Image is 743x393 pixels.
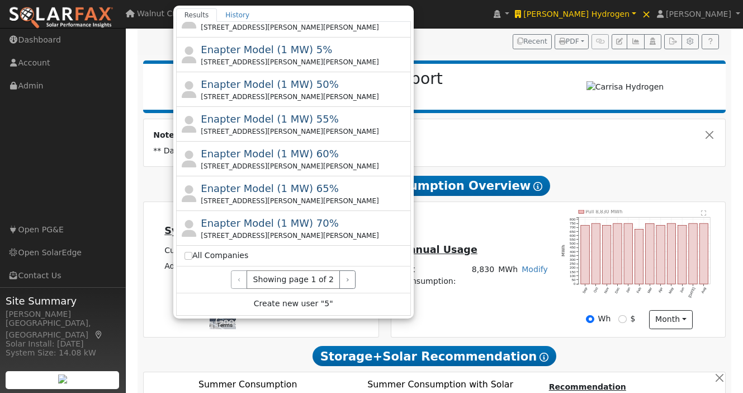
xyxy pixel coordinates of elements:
[598,313,611,325] label: Wh
[613,223,622,284] rect: onclick=""
[688,287,696,298] text: [DATE]
[247,270,340,289] span: Showing page 1 of 2
[522,265,548,274] a: Modify
[201,148,339,160] span: Enapter Model (1 MW) 60%
[201,78,339,90] span: Enapter Model (1 MW) 50%
[201,57,408,67] div: [STREET_ADDRESS][PERSON_NAME][PERSON_NAME]
[561,245,566,256] text: MWh
[184,250,249,261] label: All Companies
[570,237,576,241] text: 550
[636,286,642,293] text: Feb
[582,286,588,293] text: Sep
[570,229,576,233] text: 650
[496,261,520,289] td: MWh
[678,226,687,284] rect: onclick=""
[649,310,693,329] button: month
[624,223,633,284] rect: onclick=""
[704,129,716,141] button: Close
[6,317,120,341] div: [GEOGRAPHIC_DATA], [GEOGRAPHIC_DATA]
[559,38,579,45] span: PDF
[401,244,477,255] u: Annual Usage
[6,293,120,308] span: Site Summary
[668,286,675,294] text: May
[201,22,408,32] div: [STREET_ADDRESS][PERSON_NAME][PERSON_NAME]
[664,34,682,50] button: Export Interval Data
[570,217,576,221] text: 800
[6,347,120,359] div: System Size: 14.08 kW
[702,34,719,50] a: Help Link
[586,209,623,214] text: Pull 8,830 MWh
[570,245,576,249] text: 450
[201,113,339,125] span: Enapter Model (1 MW) 55%
[523,10,630,18] span: [PERSON_NAME] Hydrogen
[570,241,576,245] text: 500
[657,287,663,293] text: Apr
[570,261,576,265] text: 250
[603,286,609,294] text: Nov
[217,8,258,22] a: History
[164,225,248,236] u: System Details
[603,225,611,284] rect: onclick=""
[631,313,636,325] label: $
[642,7,651,21] span: ×
[163,242,207,258] td: Customer:
[570,265,576,269] text: 200
[184,252,192,260] input: All Companies
[201,231,408,241] div: [STREET_ADDRESS][PERSON_NAME][PERSON_NAME]
[6,338,120,350] div: Solar Install: [DATE]
[533,182,542,191] i: Show Help
[574,282,576,286] text: 0
[201,161,408,171] div: [STREET_ADDRESS][PERSON_NAME][PERSON_NAME]
[586,81,664,93] img: Carrisa Hydrogen
[539,353,548,362] i: Show Help
[682,34,699,50] button: Settings
[646,223,654,284] rect: onclick=""
[572,278,576,282] text: 50
[94,330,104,339] a: Map
[201,217,339,229] span: Enapter Model (1 MW) 70%
[201,44,332,55] span: Enapter Model (1 MW) 5%
[6,308,120,320] div: [PERSON_NAME]
[570,258,576,261] text: 300
[254,298,333,311] span: Create new user "5"
[668,223,676,284] rect: onclick=""
[570,254,576,258] text: 350
[689,223,697,284] rect: onclick=""
[570,221,576,225] text: 750
[201,196,408,206] div: [STREET_ADDRESS][PERSON_NAME][PERSON_NAME]
[153,130,182,139] strong: Notes:
[627,34,644,50] button: Multi-Series Graph
[149,69,530,104] div: Powered by SolarFax ®
[618,315,626,323] input: $
[399,261,470,289] td: Net Consumption:
[592,223,600,284] rect: onclick=""
[8,6,113,30] img: SolarFax
[612,34,627,50] button: Edit User
[701,210,706,216] text: 
[700,223,708,284] rect: onclick=""
[152,143,718,158] td: ** Data shown is more than [DEMOGRAPHIC_DATA]
[319,176,550,196] span: Energy Consumption Overview
[163,259,207,274] td: Address:
[581,226,589,284] rect: onclick=""
[549,382,626,391] u: Recommendation
[58,375,67,383] img: retrieve
[666,10,731,18] span: [PERSON_NAME]
[593,287,599,293] text: Oct
[201,127,408,137] div: [STREET_ADDRESS][PERSON_NAME][PERSON_NAME]
[217,322,233,328] a: Terms (opens in new tab)
[137,9,190,18] span: Walnut Creek
[176,8,217,22] a: Results
[339,270,356,289] button: ›
[313,346,556,366] span: Storage+Solar Recommendation
[198,379,297,390] text: Summer Consumption
[513,34,552,50] button: Recent
[570,250,576,254] text: 400
[555,34,589,50] button: PDF
[470,261,496,289] td: 8,830
[570,270,576,274] text: 150
[701,286,707,293] text: Aug
[614,287,621,294] text: Dec
[570,274,576,278] text: 100
[570,233,576,237] text: 600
